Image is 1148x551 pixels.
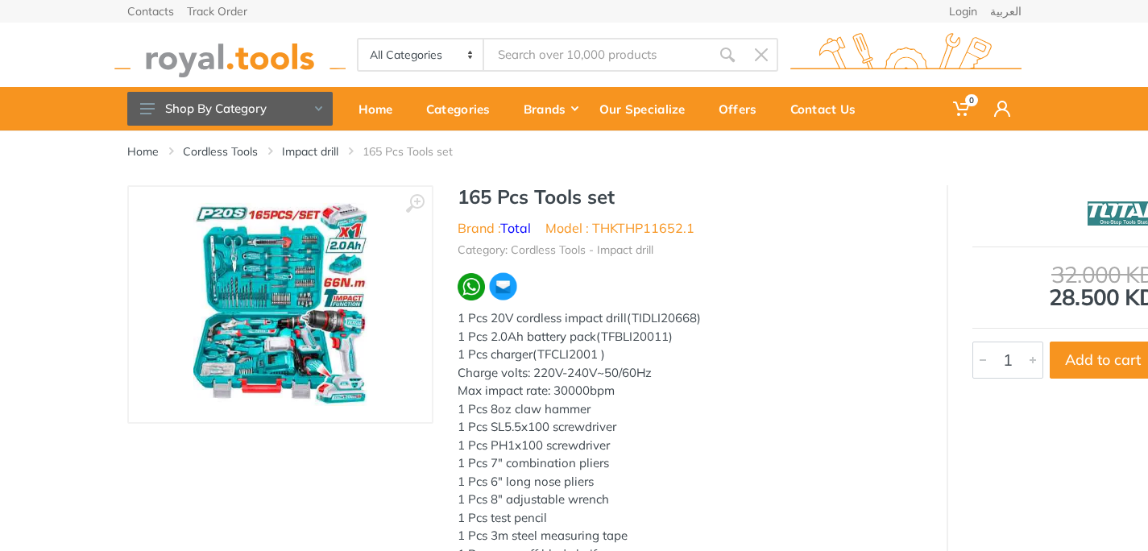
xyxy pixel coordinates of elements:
[187,6,247,17] a: Track Order
[790,33,1022,77] img: royal.tools Logo
[358,39,485,70] select: Category
[363,143,477,159] li: 165 Pcs Tools set
[127,143,159,159] a: Home
[114,33,346,77] img: royal.tools Logo
[942,87,983,130] a: 0
[488,271,519,302] img: ma.webp
[347,87,415,130] a: Home
[949,6,977,17] a: Login
[779,87,878,130] a: Contact Us
[484,38,710,72] input: Site search
[183,143,258,159] a: Cordless Tools
[415,92,512,126] div: Categories
[707,87,779,130] a: Offers
[965,94,978,106] span: 0
[458,185,922,209] h1: 165 Pcs Tools set
[347,92,415,126] div: Home
[127,6,174,17] a: Contacts
[193,203,367,406] img: Royal Tools - 165 Pcs Tools set
[779,92,878,126] div: Contact Us
[458,242,653,259] li: Category: Cordless Tools - Impact drill
[415,87,512,130] a: Categories
[127,92,333,126] button: Shop By Category
[707,92,779,126] div: Offers
[588,92,707,126] div: Our Specialize
[588,87,707,130] a: Our Specialize
[282,143,338,159] a: Impact drill
[500,220,531,236] a: Total
[512,92,588,126] div: Brands
[545,218,694,238] li: Model : THKTHP11652.1
[458,273,485,300] img: wa.webp
[990,6,1022,17] a: العربية
[458,218,531,238] li: Brand :
[127,143,1022,159] nav: breadcrumb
